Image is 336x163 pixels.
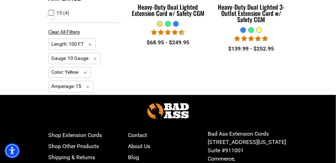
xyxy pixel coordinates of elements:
[151,29,184,36] span: 4.64 stars
[147,103,189,119] img: Bad Ass Extension Cords
[128,152,208,163] a: Blog
[49,29,80,35] span: Clear All Filters
[49,152,128,163] a: Shipping & Returns
[128,130,208,141] a: Contact
[234,35,268,42] span: 4.92 stars
[131,4,204,16] div: Heavy-Duty Dual Lighted Extension Cord w/ Safety CGM
[49,53,101,64] span: Gauge: 10 Gauge
[215,45,287,53] div: $139.99 - $252.95
[49,81,94,92] span: Amperage: 15
[49,130,128,141] a: Shop Extension Cords
[49,69,91,75] a: Color: Yellow
[49,67,91,78] span: Color: Yellow
[131,38,204,47] div: $68.95 - $249.95
[5,143,20,159] div: Accessibility Menu
[49,55,101,61] a: Gauge: 10 Gauge
[49,40,96,47] a: Length: 100 FT
[49,28,83,36] a: Clear All Filters
[49,38,96,50] span: Length: 100 FT
[49,141,128,152] a: Shop Other Products
[215,4,287,22] div: Heavy-Duty Dual Lighted 3-Outlet Extension Cord w/ Safety CGM
[49,83,94,89] a: Amperage: 15
[57,10,70,15] span: 15 (4)
[128,141,208,152] a: About Us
